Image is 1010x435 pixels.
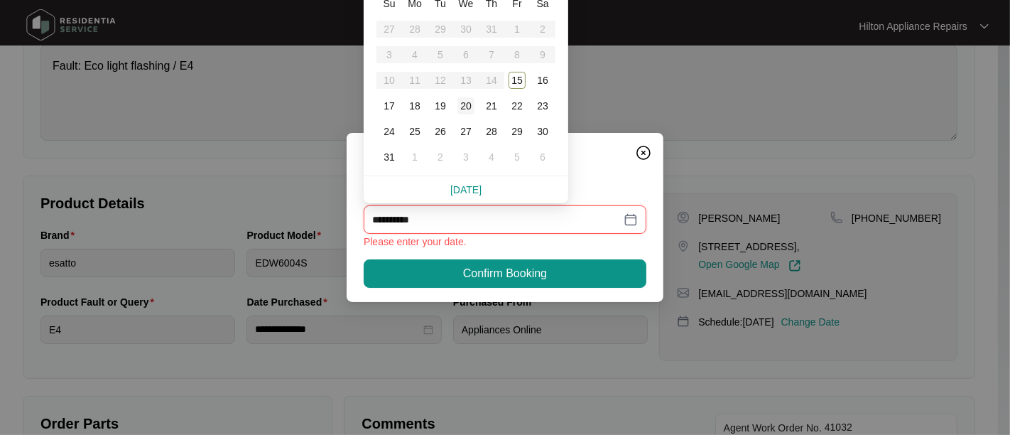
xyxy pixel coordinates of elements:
td: 2025-08-21 [479,93,504,119]
div: 20 [457,97,474,114]
button: Confirm Booking [364,259,646,288]
div: 24 [381,123,398,140]
button: Close [632,141,655,164]
td: 2025-08-24 [376,119,402,144]
div: 21 [483,97,500,114]
div: 2 [432,149,449,166]
div: 6 [534,149,551,166]
div: 31 [381,149,398,166]
td: 2025-08-22 [504,93,530,119]
td: 2025-08-25 [402,119,428,144]
td: 2025-08-29 [504,119,530,144]
td: 2025-08-20 [453,93,479,119]
div: 4 [483,149,500,166]
td: 2025-08-18 [402,93,428,119]
img: closeCircle [635,144,652,161]
td: 2025-08-26 [428,119,453,144]
td: 2025-09-01 [402,144,428,170]
td: 2025-08-16 [530,68,555,93]
div: 19 [432,97,449,114]
div: 17 [381,97,398,114]
td: 2025-09-04 [479,144,504,170]
td: 2025-08-31 [376,144,402,170]
td: 2025-09-06 [530,144,555,170]
td: 2025-09-02 [428,144,453,170]
td: 2025-08-28 [479,119,504,144]
td: 2025-08-19 [428,93,453,119]
div: 5 [509,149,526,166]
td: 2025-08-23 [530,93,555,119]
div: 16 [534,72,551,89]
span: Confirm Booking [463,265,547,282]
td: 2025-08-30 [530,119,555,144]
div: 30 [534,123,551,140]
div: 25 [406,123,423,140]
div: 26 [432,123,449,140]
a: [DATE] [450,184,482,195]
div: 3 [457,149,474,166]
td: 2025-08-17 [376,93,402,119]
div: 1 [406,149,423,166]
td: 2025-09-03 [453,144,479,170]
td: 2025-08-15 [504,68,530,93]
div: Please enter your date. [364,234,646,249]
div: 27 [457,123,474,140]
td: 2025-08-27 [453,119,479,144]
div: 28 [483,123,500,140]
div: 29 [509,123,526,140]
div: 23 [534,97,551,114]
input: Date [372,212,621,227]
div: 18 [406,97,423,114]
div: 15 [509,72,526,89]
div: 22 [509,97,526,114]
td: 2025-09-05 [504,144,530,170]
